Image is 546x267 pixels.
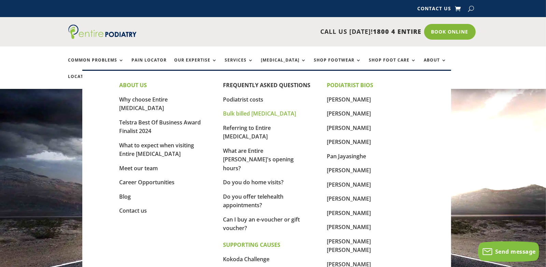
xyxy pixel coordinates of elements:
a: Shop Footwear [314,58,362,72]
a: Book Online [424,24,476,40]
a: Telstra Best Of Business Award Finalist 2024 [119,119,201,135]
a: Contact us [119,207,147,214]
a: Referring to Entire [MEDICAL_DATA] [223,124,271,141]
a: [PERSON_NAME] [327,166,371,174]
a: What are Entire [PERSON_NAME]'s opening hours? [223,147,294,172]
strong: SUPPORTING CAUSES [223,241,280,249]
p: CALL US [DATE]! [163,27,422,36]
a: Entire Podiatry [68,34,137,40]
a: [PERSON_NAME] [PERSON_NAME] [327,238,371,254]
strong: ABOUT US [119,81,147,89]
a: [PERSON_NAME] [327,138,371,146]
a: Contact Us [417,6,451,14]
a: Pan Jayasinghe [327,152,366,160]
a: Do you offer telehealth appointments? [223,193,283,209]
a: Do you do home visits? [223,178,283,186]
a: Common Problems [68,58,124,72]
span: Send message [495,248,536,255]
strong: PODIATRIST BIOS [327,81,373,89]
a: Shop Foot Care [369,58,417,72]
a: [PERSON_NAME] [327,96,371,103]
span: 1800 4 ENTIRE [373,27,422,36]
a: Our Expertise [174,58,218,72]
a: [PERSON_NAME] [327,181,371,188]
a: [PERSON_NAME] [327,223,371,231]
a: Why choose Entire [MEDICAL_DATA] [119,96,168,112]
a: Podiatrist costs [223,96,263,103]
a: Locations [68,74,102,89]
a: Meet our team [119,164,158,172]
a: [PERSON_NAME] [327,195,371,202]
a: Blog [119,193,131,200]
a: Bulk billed [MEDICAL_DATA] [223,110,296,117]
a: [PERSON_NAME] [327,124,371,132]
a: [PERSON_NAME] [327,209,371,217]
button: Send message [478,241,539,262]
a: [MEDICAL_DATA] [261,58,307,72]
a: Pain Locator [132,58,167,72]
a: Services [225,58,254,72]
a: FREQUENTLY ASKED QUESTIONS [223,81,310,89]
a: Career Opportunities [119,178,174,186]
a: What to expect when visiting Entire [MEDICAL_DATA] [119,142,194,158]
a: About [424,58,447,72]
a: Can I buy an e-voucher or gift voucher? [223,216,300,232]
a: [PERSON_NAME] [327,110,371,117]
img: logo (1) [68,25,137,39]
a: Kokoda Challenge [223,255,269,263]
